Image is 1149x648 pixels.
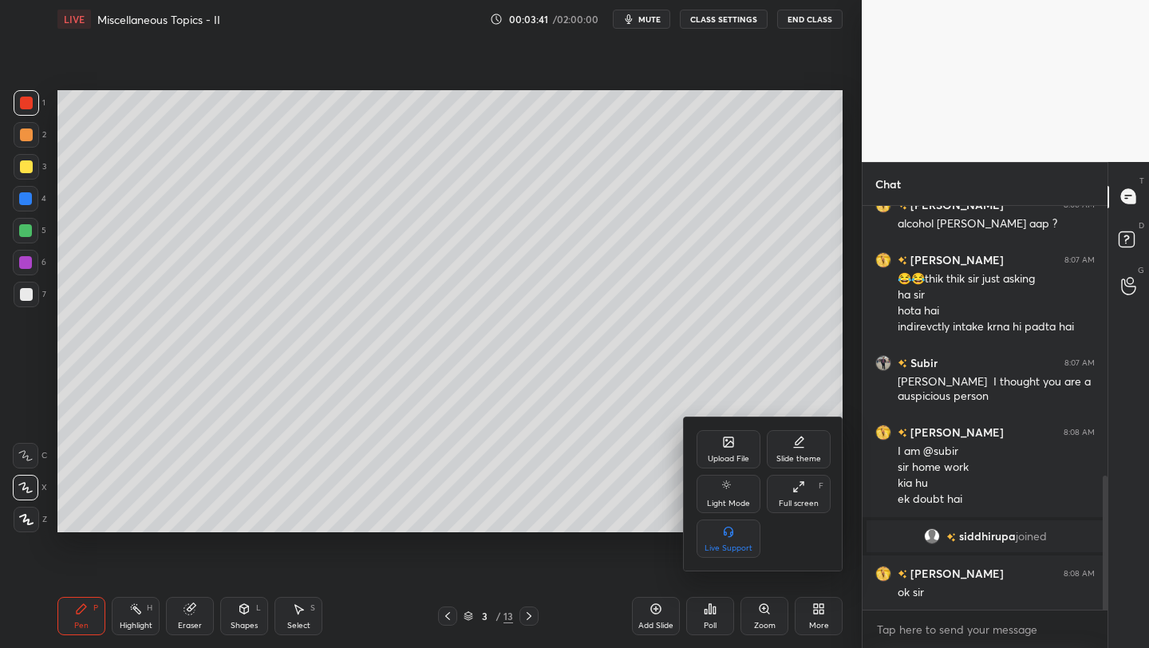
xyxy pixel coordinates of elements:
[708,455,749,463] div: Upload File
[819,482,823,490] div: F
[779,500,819,508] div: Full screen
[707,500,750,508] div: Light Mode
[776,455,821,463] div: Slide theme
[705,544,752,552] div: Live Support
